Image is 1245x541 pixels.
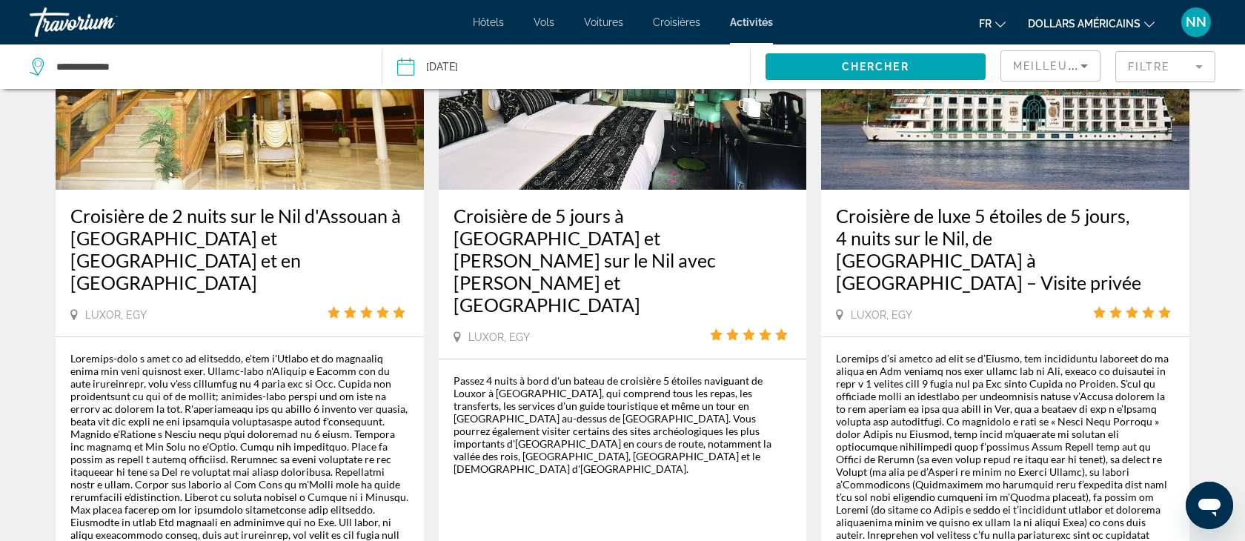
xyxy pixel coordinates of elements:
[1115,50,1215,83] button: Filter
[70,205,409,293] a: Croisière de 2 nuits sur le Nil d'Assouan à [GEOGRAPHIC_DATA] et [GEOGRAPHIC_DATA] et en [GEOGRAP...
[1177,7,1215,38] button: Menu utilisateur
[842,61,909,73] span: Chercher
[1186,14,1206,30] font: NN
[454,205,792,316] a: Croisière de 5 jours à [GEOGRAPHIC_DATA] et [PERSON_NAME] sur le Nil avec [PERSON_NAME] et [GEOGR...
[1028,13,1155,34] button: Changer de devise
[454,374,792,475] div: Passez 4 nuits à bord d'un bateau de croisière 5 étoiles naviguant de Louxor à [GEOGRAPHIC_DATA],...
[653,16,700,28] a: Croisières
[979,18,992,30] font: fr
[979,13,1006,34] button: Changer de langue
[30,3,178,42] a: Travorium
[468,331,530,343] span: Luxor, EGY
[584,16,623,28] a: Voitures
[473,16,504,28] a: Hôtels
[534,16,554,28] a: Vols
[766,53,986,80] button: Chercher
[1013,60,1146,72] span: Meilleures ventes
[1186,482,1233,529] iframe: Bouton de lancement de la fenêtre de messagerie
[397,44,749,89] button: Date: Apr 18, 2026
[85,309,147,321] span: Luxor, EGY
[1013,57,1088,75] mat-select: Sort by
[851,309,912,321] span: Luxor, EGY
[836,205,1175,293] a: Croisière de luxe 5 étoiles de 5 jours, 4 nuits sur le Nil, de [GEOGRAPHIC_DATA] à [GEOGRAPHIC_DA...
[1028,18,1141,30] font: dollars américains
[730,16,773,28] a: Activités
